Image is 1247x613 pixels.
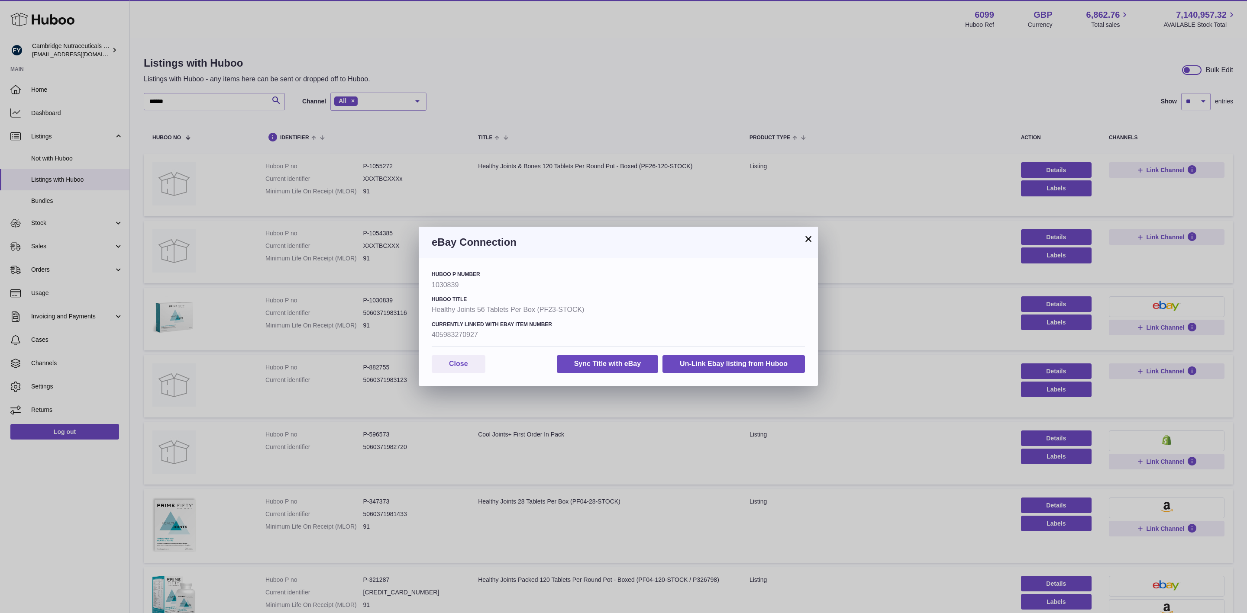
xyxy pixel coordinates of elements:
[432,296,805,303] h4: Huboo Title
[432,330,805,340] strong: 405983270927
[432,235,805,249] h3: eBay Connection
[557,355,658,373] button: Sync Title with eBay
[432,321,805,328] h4: Currently Linked with eBay Item Number
[432,280,805,290] strong: 1030839
[662,355,805,373] button: Un-Link Ebay listing from Huboo
[432,355,485,373] button: Close
[432,271,805,278] h4: Huboo P number
[803,234,814,244] button: ×
[432,305,805,315] strong: Healthy Joints 56 Tablets Per Box (PF23-STOCK)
